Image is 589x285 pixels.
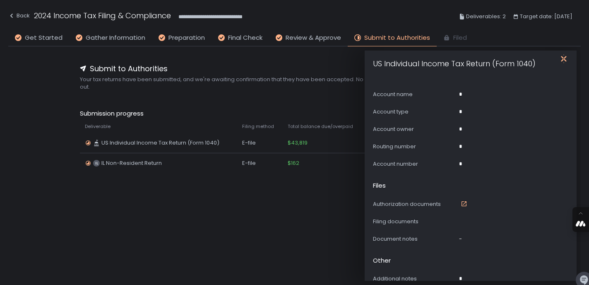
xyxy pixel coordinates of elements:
div: Authorization documents [373,200,456,208]
span: Total balance due/overpaid [288,123,353,130]
div: Account number [373,160,456,168]
div: Document notes [373,235,456,243]
span: Submit to Authorities [364,33,430,43]
span: Submission progress [80,109,509,118]
span: Submit to Authorities [90,63,168,74]
h1: 2024 Income Tax Filing & Compliance [34,10,171,21]
span: $162 [288,159,299,167]
span: Final Check [228,33,262,43]
span: US Individual Income Tax Return (Form 1040) [101,139,219,147]
div: Additional notes [373,275,456,283]
span: Target date: [DATE] [520,12,572,22]
div: E-file [242,139,278,147]
span: Get Started [25,33,63,43]
div: E-file [242,159,278,167]
span: Gather Information [86,33,145,43]
span: - [459,235,462,243]
span: Your tax returns have been submitted, and we're awaiting confirmation that they have been accepte... [80,76,509,91]
div: Account owner [373,126,456,133]
div: Account type [373,108,456,116]
span: Review & Approve [286,33,341,43]
div: Back [8,11,30,21]
h2: Other [373,256,391,266]
div: Filing documents [373,218,456,225]
span: Filing method [242,123,274,130]
text: IL [95,161,98,166]
div: Account name [373,91,456,98]
h1: US Individual Income Tax Return (Form 1040) [373,48,536,69]
span: Deliverables: 2 [466,12,506,22]
span: Filed [453,33,467,43]
h2: Files [373,181,386,191]
span: Deliverable [85,123,111,130]
span: $43,819 [288,139,308,147]
div: Routing number [373,143,456,150]
span: IL Non-Resident Return [101,159,162,167]
span: Preparation [168,33,205,43]
button: Back [8,10,30,24]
